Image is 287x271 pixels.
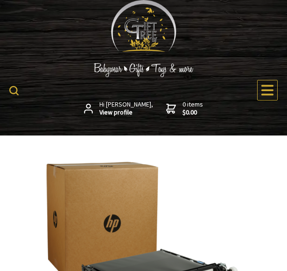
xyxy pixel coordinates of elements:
[166,100,203,117] a: 0 items$0.00
[182,108,203,117] strong: $0.00
[74,63,214,77] img: Babywear - Gifts - Toys & more
[99,108,153,117] strong: View profile
[182,100,203,117] span: 0 items
[9,86,19,95] img: product search
[99,100,153,117] span: Hi [PERSON_NAME],
[84,100,153,117] a: Hi [PERSON_NAME],View profile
